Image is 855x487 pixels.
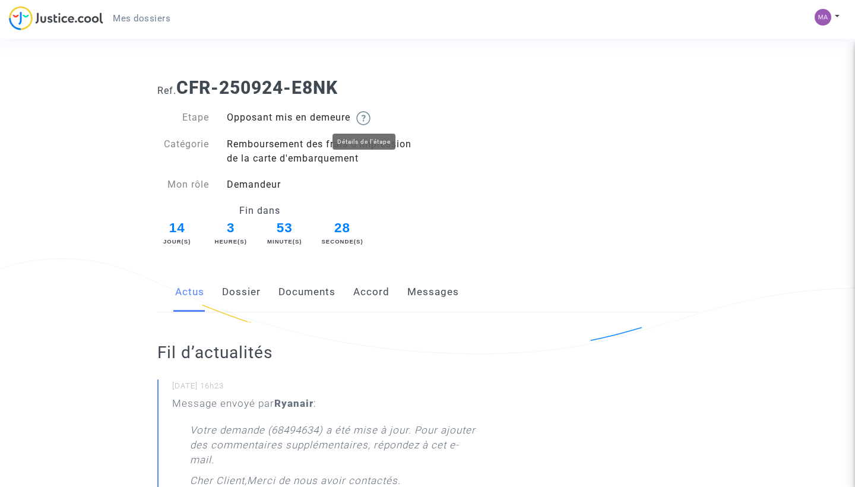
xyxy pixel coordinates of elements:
[274,397,313,409] b: Ryanair
[815,9,831,26] img: 8d6e63eeb30fb2b4b2a3b615338dd022
[218,137,427,166] div: Remboursement des frais d'impression de la carte d'embarquement
[9,6,103,30] img: jc-logo.svg
[148,137,218,166] div: Catégorie
[148,178,218,192] div: Mon rôle
[157,85,176,96] span: Ref.
[353,273,389,312] a: Accord
[157,342,482,363] h2: Fil d’actualités
[218,178,427,192] div: Demandeur
[321,218,364,238] span: 28
[222,273,261,312] a: Dossier
[172,381,482,396] small: [DATE] 16h23
[156,238,198,246] div: Jour(s)
[113,13,170,24] span: Mes dossiers
[190,423,482,473] p: Votre demande (68494634) a été mise à jour. Pour ajouter des commentaires supplémentaires, répond...
[156,218,198,238] span: 14
[214,238,248,246] div: Heure(s)
[103,10,180,27] a: Mes dossiers
[278,273,335,312] a: Documents
[148,110,218,125] div: Etape
[407,273,459,312] a: Messages
[263,238,306,246] div: Minute(s)
[321,238,364,246] div: Seconde(s)
[175,273,204,312] a: Actus
[263,218,306,238] span: 53
[176,77,338,98] b: CFR-250924-E8NK
[148,204,372,218] div: Fin dans
[214,218,248,238] span: 3
[356,111,370,125] img: help.svg
[218,110,427,125] div: Opposant mis en demeure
